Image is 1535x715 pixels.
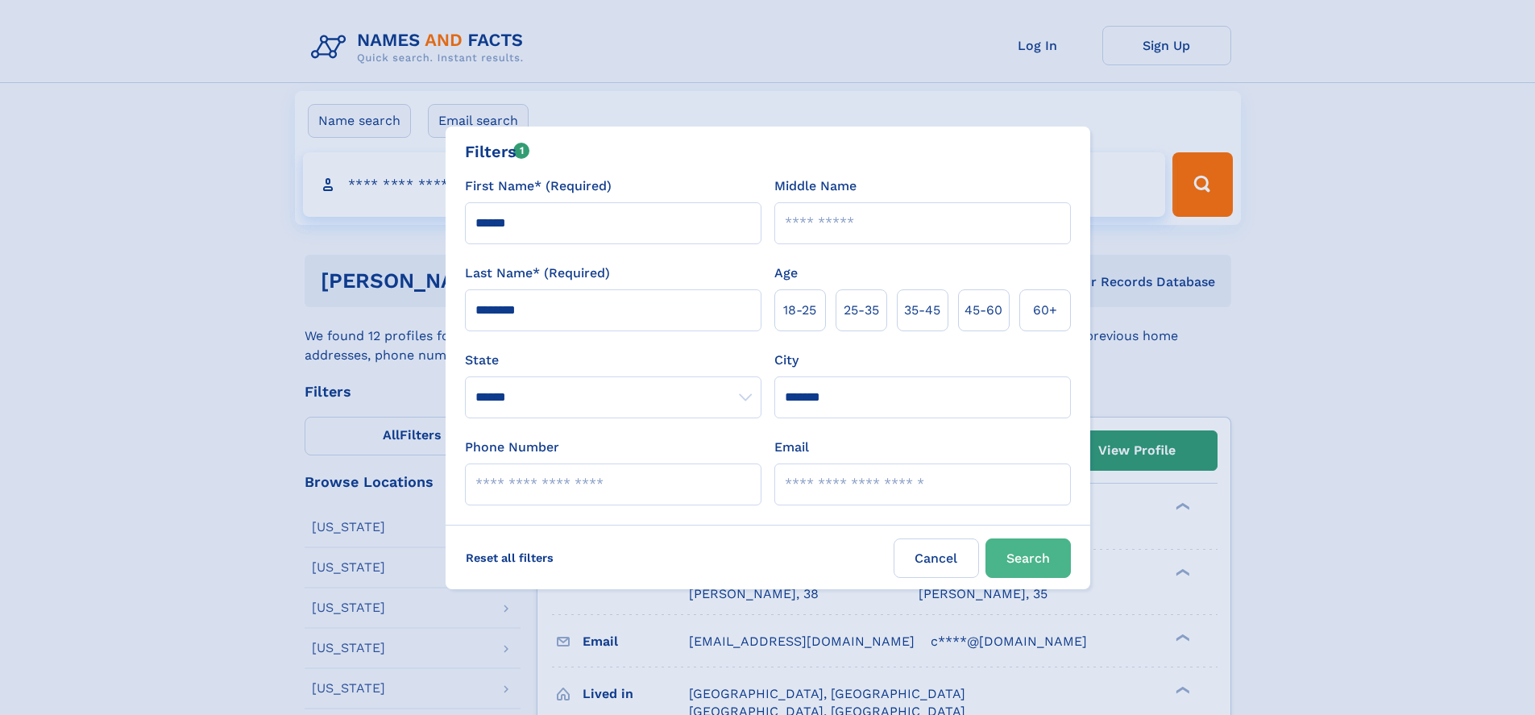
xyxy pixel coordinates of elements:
label: Cancel [894,538,979,578]
button: Search [985,538,1071,578]
label: City [774,351,799,370]
label: State [465,351,761,370]
label: Middle Name [774,177,857,196]
span: 60+ [1033,301,1057,320]
label: First Name* (Required) [465,177,612,196]
span: 45‑60 [965,301,1002,320]
span: 25‑35 [844,301,879,320]
label: Phone Number [465,438,559,457]
label: Age [774,264,798,283]
label: Last Name* (Required) [465,264,610,283]
label: Email [774,438,809,457]
div: Filters [465,139,530,164]
span: 35‑45 [904,301,940,320]
label: Reset all filters [455,538,564,577]
span: 18‑25 [783,301,816,320]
